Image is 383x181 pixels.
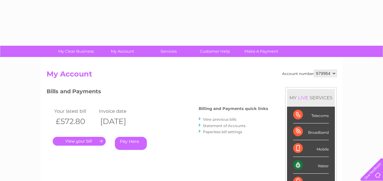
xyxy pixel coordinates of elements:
div: Broadband [293,123,329,140]
div: Mobile [293,140,329,157]
a: My Account [97,46,147,57]
a: My Clear Business [51,46,101,57]
div: LIVE [297,95,310,101]
h4: Billing and Payments quick links [199,106,268,111]
div: Account number [282,70,337,77]
h3: Bills and Payments [47,87,268,98]
h2: My Account [47,70,337,81]
div: MY SERVICES [287,89,335,106]
a: Paperless bill settings [203,130,242,134]
a: Make A Payment [236,46,286,57]
th: [DATE] [97,115,142,128]
div: Water [293,157,329,174]
div: Telecoms [293,107,329,123]
a: View previous bills [203,117,236,122]
a: Statement of Accounts [203,123,246,128]
td: Your latest bill [53,107,97,115]
td: Invoice date [97,107,142,115]
a: Services [144,46,194,57]
a: . [53,137,106,146]
th: £572.80 [53,115,97,128]
a: Pay Here [115,137,147,150]
a: Customer Help [190,46,240,57]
